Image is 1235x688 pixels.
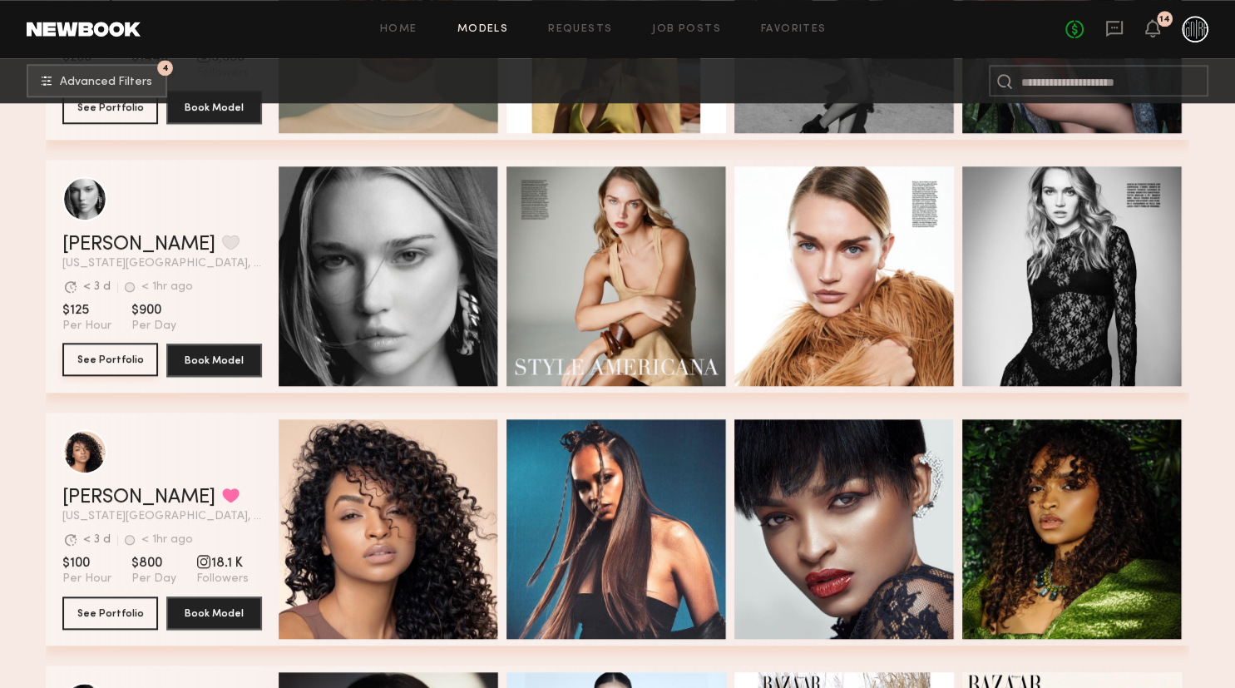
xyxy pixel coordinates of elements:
button: 4Advanced Filters [27,64,167,97]
a: Favorites [761,24,827,35]
button: See Portfolio [62,596,158,630]
a: Requests [548,24,612,35]
span: [US_STATE][GEOGRAPHIC_DATA], [GEOGRAPHIC_DATA] [62,511,262,522]
a: Home [380,24,417,35]
span: Followers [196,572,249,587]
span: $900 [131,302,176,319]
span: $125 [62,302,111,319]
button: Book Model [166,344,262,377]
button: See Portfolio [62,343,158,376]
div: < 3 d [83,534,111,546]
span: [US_STATE][GEOGRAPHIC_DATA], [GEOGRAPHIC_DATA] [62,258,262,270]
span: Per Hour [62,572,111,587]
a: [PERSON_NAME] [62,488,215,507]
div: < 3 d [83,281,111,293]
a: Models [457,24,508,35]
button: Book Model [166,596,262,630]
div: < 1hr ago [141,281,193,293]
a: [PERSON_NAME] [62,235,215,255]
div: < 1hr ago [141,534,193,546]
span: Advanced Filters [60,77,152,88]
span: $800 [131,555,176,572]
span: 4 [162,64,169,72]
button: See Portfolio [62,91,158,124]
span: Per Hour [62,319,111,334]
span: 18.1 K [196,555,249,572]
span: Per Day [131,319,176,334]
a: See Portfolio [62,344,158,377]
span: $100 [62,555,111,572]
a: Job Posts [652,24,721,35]
div: 14 [1159,15,1170,24]
span: Per Day [131,572,176,587]
button: Book Model [166,91,262,124]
